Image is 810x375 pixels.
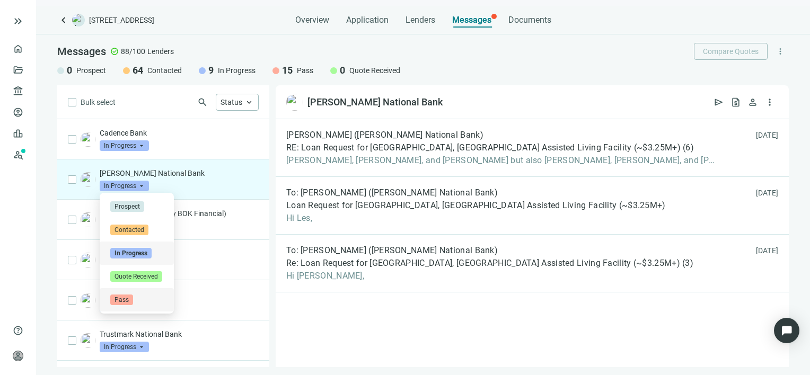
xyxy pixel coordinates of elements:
span: 0 [67,64,72,77]
span: ( 3 ) [682,258,693,269]
span: Quote Received [349,65,400,76]
button: more_vert [761,94,778,111]
button: request_quote [727,94,744,111]
span: Re: Loan Request for [GEOGRAPHIC_DATA], [GEOGRAPHIC_DATA] Assisted Living Facility (~$3.25M+) [286,258,680,269]
img: deal-logo [72,14,85,26]
button: send [710,94,727,111]
span: send [714,97,724,108]
span: person [747,97,758,108]
span: Status [221,98,242,106]
span: Hi [PERSON_NAME], [286,271,693,281]
img: b27baf93-5200-41b3-ad76-75893e1fdbf3 [286,94,303,111]
span: Pass [297,65,313,76]
span: Pass [110,294,133,305]
button: Compare Quotes [694,43,768,60]
span: In Progress [100,181,149,191]
span: 64 [133,64,143,77]
span: Messages [452,15,491,25]
span: [STREET_ADDRESS] [89,15,154,25]
div: [DATE] [756,187,779,198]
span: more_vert [776,47,785,56]
span: request_quote [730,97,741,108]
div: Open Intercom Messenger [774,318,799,343]
p: FirstBank Southwest [100,248,259,259]
span: search [197,97,208,108]
p: Cadence Bank [100,128,259,138]
img: a5243ab7-adea-4bc1-a3a4-823b095f46bf [81,333,95,348]
img: 14337d10-4d93-49bc-87bd-c4874bcfe68d.png [81,132,95,147]
span: RE: Loan Request for [GEOGRAPHIC_DATA], [GEOGRAPHIC_DATA] Assisted Living Facility (~$3.25M+) [286,142,681,153]
span: Application [346,15,389,25]
span: To: [PERSON_NAME] ([PERSON_NAME] National Bank) [286,245,498,256]
div: [PERSON_NAME] National Bank [307,96,443,109]
span: Prospect [110,201,144,212]
span: Contacted [147,65,182,76]
span: To: [PERSON_NAME] ([PERSON_NAME] National Bank) [286,187,498,198]
a: keyboard_arrow_left [57,14,70,26]
span: [PERSON_NAME] ([PERSON_NAME] National Bank) [286,130,483,140]
span: ( 6 ) [683,142,694,153]
span: 15 [282,64,293,77]
img: 03e28f12-e02a-4aaa-8f08-1a1882e33394 [81,293,95,308]
img: a7764c99-be5a-4cc0-88b2-4c9af6db2790 [81,212,95,227]
p: Bank of [US_STATE] (by BOK Financial) [100,208,259,219]
span: In Progress [218,65,256,76]
span: In Progress [100,140,149,151]
span: In Progress [100,342,149,352]
button: person [744,94,761,111]
span: Lenders [406,15,435,25]
p: [PERSON_NAME] National Bank [100,168,259,178]
span: In Progress [110,248,152,258]
p: Lone Star Bank [100,289,259,299]
span: 9 [208,64,214,77]
span: 0 [340,64,345,77]
span: help [13,325,23,336]
span: Bulk select [81,96,116,108]
p: Trustmark National Bank [100,329,259,340]
span: Loan Request for [GEOGRAPHIC_DATA], [GEOGRAPHIC_DATA] Assisted Living Facility (~$3.25M+) [286,200,666,211]
span: Quote Received [110,271,162,282]
span: Prospect [76,65,106,76]
span: more_vert [764,97,775,108]
div: [DATE] [756,130,779,140]
span: person [13,351,23,361]
span: keyboard_arrow_up [244,97,254,107]
span: account_balance [13,86,20,96]
span: 88/100 [121,46,145,57]
span: [PERSON_NAME], [PERSON_NAME], and [PERSON_NAME] but also [PERSON_NAME], [PERSON_NAME], and [PERSO... [286,155,717,166]
img: 91f9b322-caa3-419a-991c-af2bf728354b [81,253,95,267]
button: keyboard_double_arrow_right [12,15,24,28]
span: Documents [508,15,551,25]
span: Messages [57,45,106,58]
button: more_vert [772,43,789,60]
img: b27baf93-5200-41b3-ad76-75893e1fdbf3 [81,172,95,187]
div: [DATE] [756,245,779,256]
span: Lenders [147,46,174,57]
span: Hi Les, [286,213,666,224]
span: Contacted [110,225,148,235]
span: Overview [295,15,329,25]
span: check_circle [110,47,119,56]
